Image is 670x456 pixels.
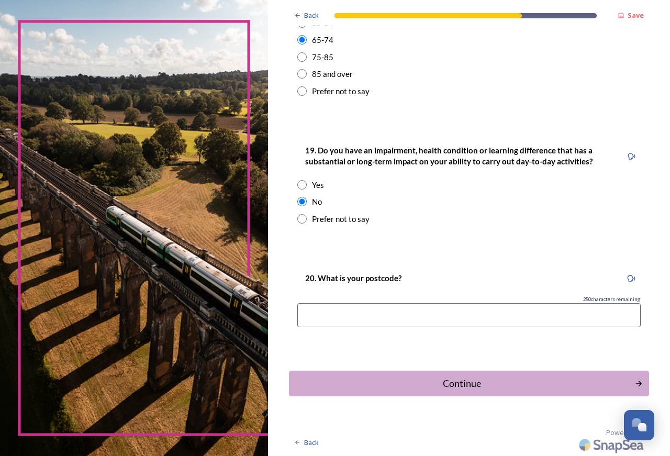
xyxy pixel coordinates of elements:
[606,428,644,438] span: Powered by
[295,376,629,391] div: Continue
[312,51,333,63] div: 75-85
[312,68,353,80] div: 85 and over
[312,85,370,97] div: Prefer not to say
[628,10,644,20] strong: Save
[583,296,641,303] span: 250 characters remaining
[312,213,370,225] div: Prefer not to say
[312,34,333,46] div: 65-74
[305,146,594,166] strong: 19. Do you have an impairment, health condition or learning difference that has a substantial or ...
[304,438,319,448] span: Back
[305,273,401,283] strong: 20. What is your postcode?
[624,410,654,440] button: Open Chat
[289,371,649,396] button: Continue
[312,196,322,208] div: No
[304,10,319,20] span: Back
[312,179,324,191] div: Yes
